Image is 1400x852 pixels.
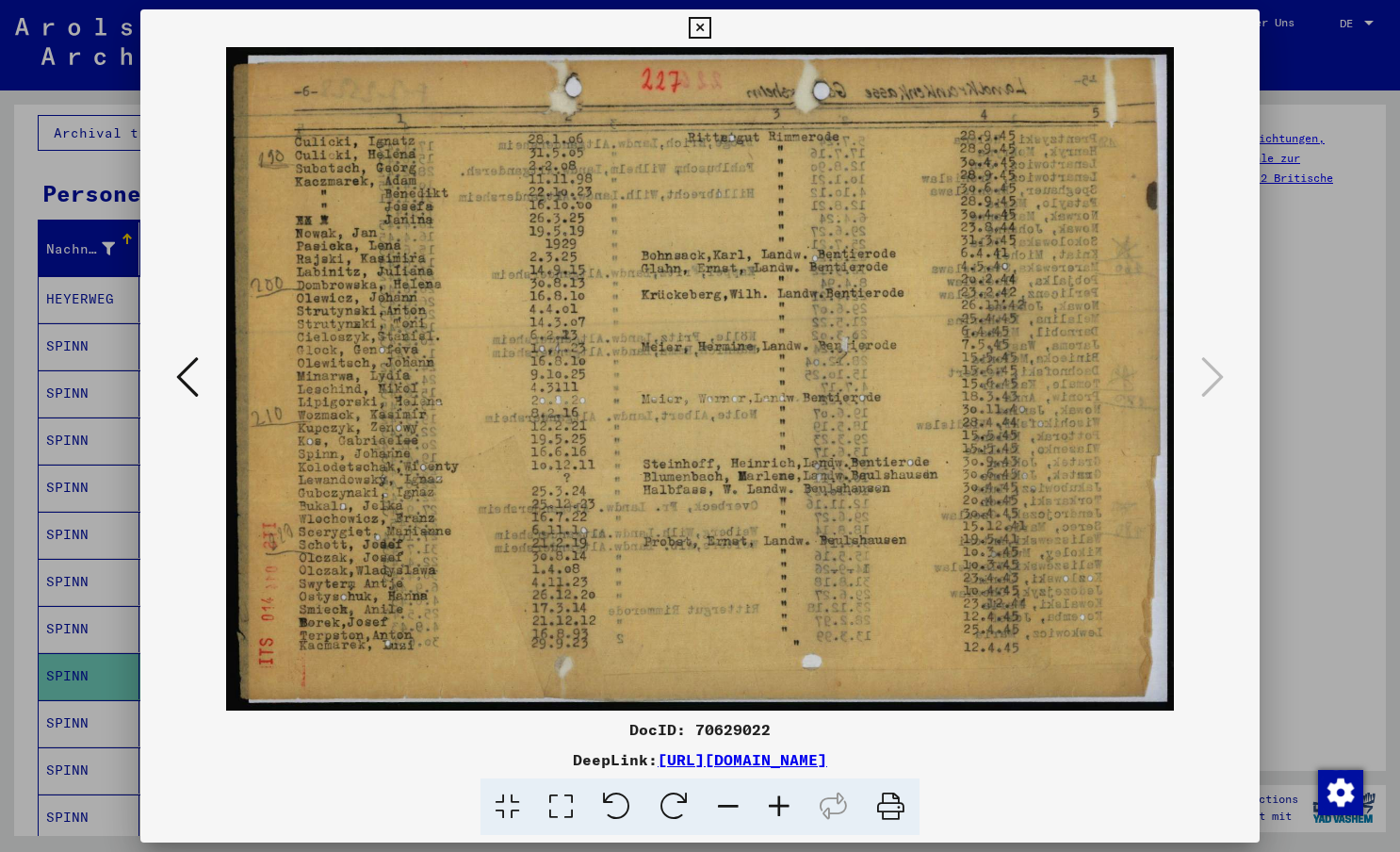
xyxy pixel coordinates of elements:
[204,47,1197,711] img: 002.jpg
[1317,769,1362,814] div: Zustimmung ändern
[1318,770,1363,815] img: Zustimmung ändern
[140,748,1261,771] div: DeepLink:
[140,718,1261,741] div: DocID: 70629022
[658,750,827,769] a: [URL][DOMAIN_NAME]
